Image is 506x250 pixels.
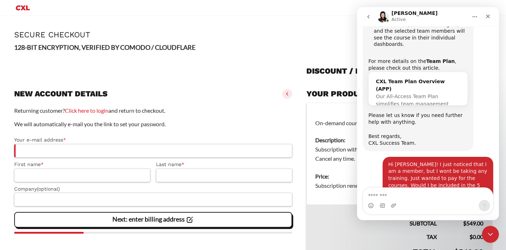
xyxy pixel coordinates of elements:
span: Subscription renews at . [315,182,408,189]
h1: Secure Checkout [14,30,492,39]
th: Subtotal [307,204,445,228]
bdi: 0.00 [469,233,483,240]
a: Click here to login [65,107,109,114]
label: Company [14,185,292,193]
span: (optional) [37,186,60,192]
th: Tax [307,228,445,241]
p: We will automatically e-mail you the link to set your password. [14,119,292,129]
td: On-demand courses - Quarterly [307,103,492,168]
dt: Description: [315,135,483,145]
p: Returning customer? and return to checkout. [14,106,292,115]
iframe: Intercom live chat [357,7,499,220]
h3: Discount / promo code [306,66,409,76]
span: $ [463,220,466,227]
iframe: Intercom live chat [482,226,499,243]
dd: Subscription with access to on-demand courses for a single user. Cancel any time. [315,145,483,163]
label: First name [14,160,150,169]
strong: 128-BIT ENCRYPTION, VERIFIED BY COMODO / CLOUDFLARE [14,43,195,51]
label: Your e-mail address [14,136,292,144]
label: Last name [156,160,292,169]
span: $ [469,233,473,240]
h3: New account details [14,89,107,99]
dt: Price: [315,172,483,181]
vaadin-button: Next: enter billing address [14,212,292,228]
bdi: 549.00 [463,220,483,227]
